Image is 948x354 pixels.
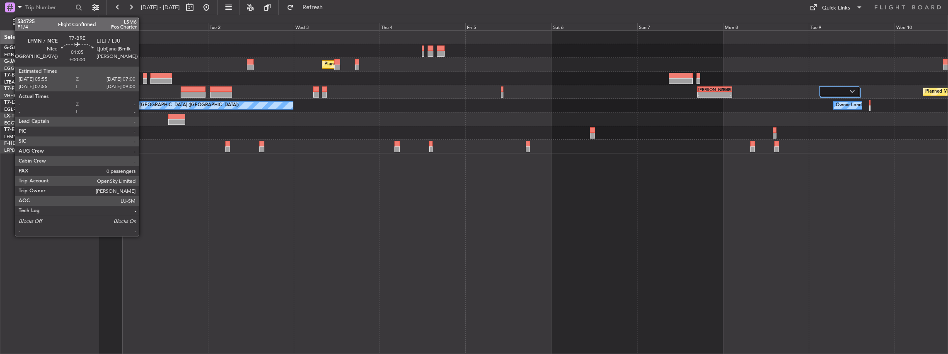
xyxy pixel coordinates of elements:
div: Owner [GEOGRAPHIC_DATA] ([GEOGRAPHIC_DATA]) [124,99,239,112]
a: LTBA/ISL [4,79,23,85]
a: T7-FFIFalcon 7X [4,86,41,91]
a: T7-EMIHawker 900XP [4,127,55,132]
div: - [715,92,731,97]
div: Planned Maint [GEOGRAPHIC_DATA] ([GEOGRAPHIC_DATA]) [324,58,455,71]
span: Refresh [295,5,330,10]
span: T7-EMI [4,127,20,132]
a: T7-LZZIPraetor 600 [4,100,49,105]
div: Fri 5 [465,23,551,30]
span: G-JAGA [4,59,23,64]
div: Owner London ([GEOGRAPHIC_DATA]) [836,99,919,112]
div: Mon 8 [723,23,809,30]
div: [PERSON_NAME] [698,87,715,92]
a: EGGW/LTN [4,120,29,126]
a: LFMN/NCE [4,134,29,140]
input: Trip Number [25,1,73,14]
span: [DATE] - [DATE] [141,4,180,11]
div: ZBAA [715,87,731,92]
span: G-GARE [4,45,23,50]
a: EGGW/LTN [4,65,29,72]
a: LX-TROLegacy 650 [4,114,48,119]
button: Quick Links [805,1,867,14]
span: F-HECD [4,141,22,146]
a: LFPB/LBG [4,147,26,153]
a: F-HECDFalcon 7X [4,141,45,146]
a: G-JAGAPhenom 300 [4,59,52,64]
span: T7-LZZI [4,100,21,105]
div: Quick Links [822,4,850,12]
div: Thu 4 [380,23,465,30]
span: LX-TRO [4,114,22,119]
a: G-GARECessna Citation XLS+ [4,45,73,50]
div: Tue 2 [208,23,294,30]
button: Refresh [283,1,333,14]
a: EGLF/FAB [4,106,26,112]
div: Sat 6 [551,23,637,30]
span: T7-FFI [4,86,19,91]
div: Sun 7 [637,23,723,30]
img: arrow-gray.svg [850,90,855,93]
div: Tue 9 [809,23,895,30]
span: T7-BRE [4,73,21,78]
button: Only With Activity [9,16,90,29]
a: EGNR/CEG [4,52,29,58]
div: [DATE] [123,17,138,24]
div: Mon 1 [122,23,208,30]
div: - [698,92,715,97]
span: Only With Activity [22,20,87,26]
a: T7-BREChallenger 604 [4,73,57,78]
div: Wed 3 [294,23,380,30]
a: VHHH/HKG [4,93,29,99]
